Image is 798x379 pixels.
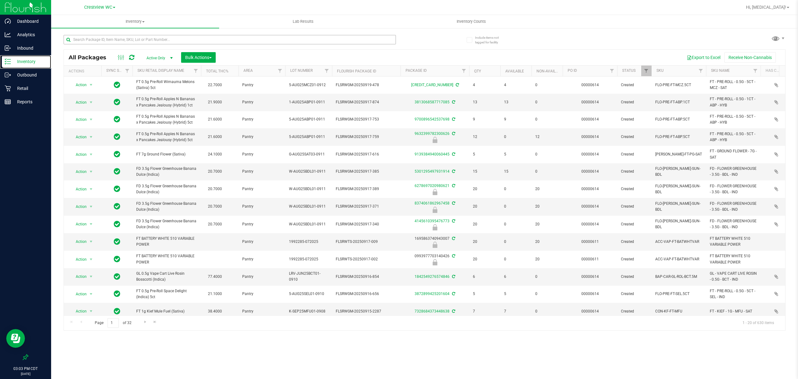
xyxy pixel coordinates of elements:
[242,186,281,192] span: Pantry
[70,202,87,211] span: Action
[622,68,636,73] a: Status
[114,220,120,229] span: In Sync
[451,131,455,136] span: Sync from Compliance System
[242,99,281,105] span: Pantry
[641,66,651,76] a: Filter
[136,131,197,143] span: FT 0.5g Pre-Roll Apples N Bananas x Pancakes Jealousy (Hybrid) 5ct
[70,185,87,194] span: Action
[415,219,449,223] a: 4145610395476773
[710,79,757,91] span: FT - PRE-ROLL - 0.5G - 5CT - MCZ - SAT
[621,274,648,280] span: Created
[535,134,559,140] span: 12
[219,15,387,28] a: Lab Results
[136,166,197,178] span: FD 3.5g Flower Greenhouse Banana Dulce (Indica)
[289,134,328,140] span: 5-AUG25ABP01-0911
[136,201,197,213] span: FD 3.5g Flower Greenhouse Banana Dulce (Indica)
[114,307,120,316] span: In Sync
[289,82,328,88] span: 5-AUG25MCZ01-0912
[181,52,216,63] button: Bulk Actions
[11,44,48,52] p: Inbound
[655,166,702,178] span: FLO-[PERSON_NAME]-SUN-BDL
[710,253,757,265] span: FT BATTERY WHITE 510 VARIABLE POWER
[136,236,197,248] span: FT BATTERY WHITE 510 VARIABLE POWER
[473,99,497,105] span: 13
[535,274,559,280] span: 0
[336,221,397,227] span: FLSRWGM-20250917-340
[242,291,281,297] span: Pantry
[504,221,528,227] span: 0
[581,204,599,209] a: 00000614
[5,99,11,105] inline-svg: Reports
[581,257,599,261] a: 00000611
[51,15,219,28] a: Inventory
[451,236,455,241] span: Sync from Compliance System
[205,220,225,229] span: 20.7000
[87,98,95,107] span: select
[473,274,497,280] span: 6
[504,82,528,88] span: 4
[289,308,328,314] span: K-SEP25MFU01-0908
[710,218,757,230] span: FD - FLOWER GREENHOUSE - 3.5G - BDL - IND
[621,169,648,175] span: Created
[621,256,648,262] span: Created
[473,291,497,297] span: 5
[114,167,120,176] span: In Sync
[535,256,559,262] span: 20
[504,169,528,175] span: 15
[621,291,648,297] span: Created
[451,100,455,104] span: Sync from Compliance System
[535,204,559,209] span: 20
[114,185,120,193] span: In Sync
[114,237,120,246] span: In Sync
[655,183,702,195] span: FLO-[PERSON_NAME]-SUN-BDL
[137,68,184,73] a: SKU Retail Display Name
[415,100,449,104] a: 3813068587717085
[621,99,648,105] span: Created
[69,69,99,73] div: Actions
[656,68,664,73] a: SKU
[185,55,212,60] span: Bulk Actions
[136,151,197,157] span: FT 7g Ground Flower (Sativa)
[242,151,281,157] span: Pantry
[655,116,702,122] span: FLO-PRE-FT-ABP.5CT
[87,272,95,281] span: select
[70,290,87,298] span: Action
[535,221,559,227] span: 20
[655,99,702,105] span: FLO-PRE-FT-ABP.1CT
[11,71,48,79] p: Outbound
[535,169,559,175] span: 0
[448,19,494,24] span: Inventory Counts
[70,237,87,246] span: Action
[5,72,11,78] inline-svg: Outbound
[473,116,497,122] span: 9
[87,220,95,229] span: select
[451,254,455,258] span: Sync from Compliance System
[242,221,281,227] span: Pantry
[87,290,95,298] span: select
[621,239,648,245] span: Created
[106,68,130,73] a: Sync Status
[136,288,197,300] span: FT 0.5g Pre-Roll Space Delight (Indica) 5ct
[284,19,322,24] span: Lab Results
[84,5,112,10] span: Crestview WC
[205,150,225,159] span: 24.1000
[205,272,225,281] span: 77.4000
[336,204,397,209] span: FLSRWGM-20250917-371
[473,256,497,262] span: 20
[621,186,648,192] span: Created
[400,242,470,248] div: Newly Received
[535,116,559,122] span: 0
[504,291,528,297] span: 5
[205,167,225,176] span: 20.7000
[87,150,95,159] span: select
[242,239,281,245] span: Pantry
[22,354,29,360] label: Pin the sidebar to full width on large screens
[581,100,599,104] a: 00000614
[473,82,497,88] span: 4
[70,255,87,264] span: Action
[474,69,481,73] a: Qty
[451,292,455,296] span: Sync from Compliance System
[455,83,459,87] span: Sync from Compliance System
[621,134,648,140] span: Created
[336,186,397,192] span: FLSRWGM-20250917-389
